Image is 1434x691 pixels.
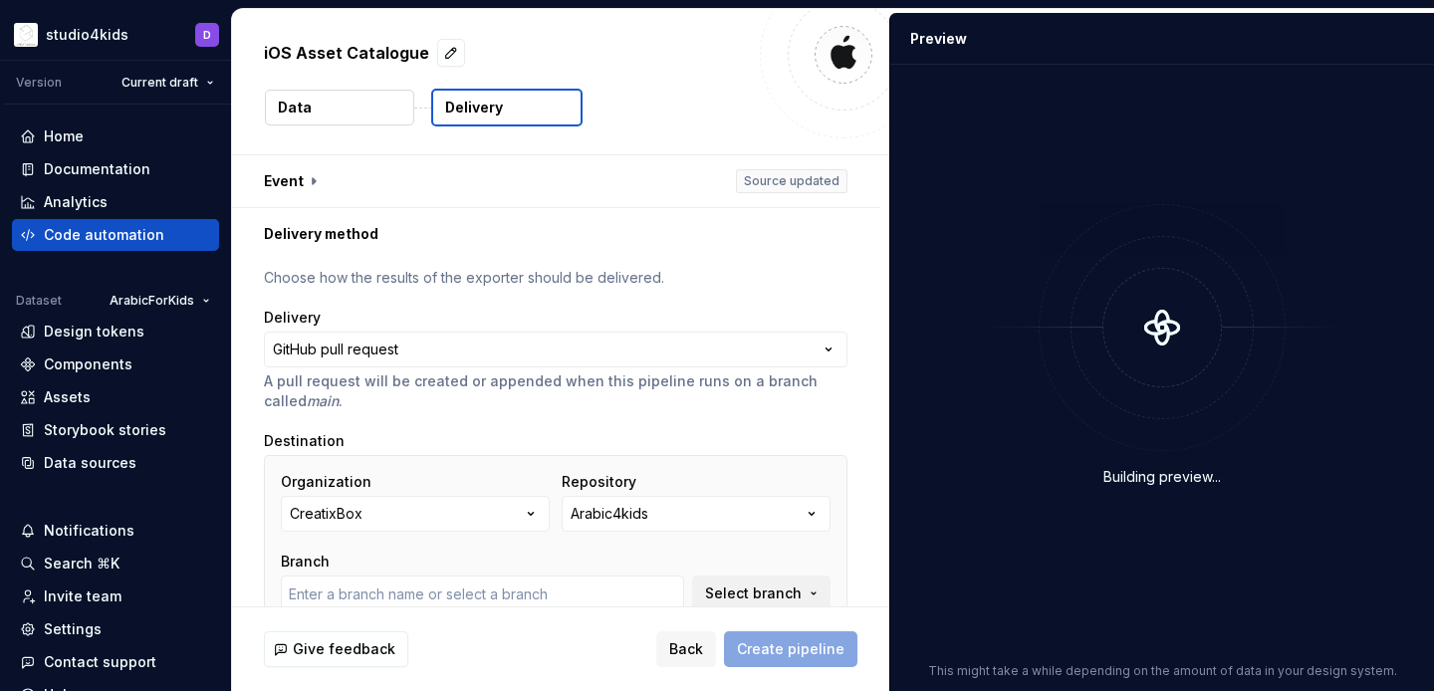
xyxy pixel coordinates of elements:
[265,90,414,125] button: Data
[113,69,223,97] button: Current draft
[669,639,703,659] span: Back
[44,453,136,473] div: Data sources
[44,387,91,407] div: Assets
[44,354,132,374] div: Components
[14,23,38,47] img: f1dd3a2a-5342-4756-bcfa-e9eec4c7fc0d.png
[264,431,345,451] label: Destination
[281,496,550,532] button: CreatixBox
[12,153,219,185] a: Documentation
[12,613,219,645] a: Settings
[44,420,166,440] div: Storybook stories
[656,631,716,667] button: Back
[16,293,62,309] div: Dataset
[12,515,219,547] button: Notifications
[12,219,219,251] a: Code automation
[44,322,144,342] div: Design tokens
[264,268,847,288] p: Choose how the results of the exporter should be delivered.
[692,576,831,611] button: Select branch
[281,472,371,492] label: Organization
[16,75,62,91] div: Version
[110,293,194,309] span: ArabicForKids
[44,225,164,245] div: Code automation
[928,663,1397,679] p: This might take a while depending on the amount of data in your design system.
[4,13,227,56] button: studio4kidsD
[101,287,219,315] button: ArabicForKids
[12,316,219,347] a: Design tokens
[44,126,84,146] div: Home
[12,120,219,152] a: Home
[203,27,211,43] div: D
[705,583,802,603] span: Select branch
[1103,467,1221,487] div: Building preview...
[431,89,583,126] button: Delivery
[278,98,312,117] p: Data
[445,98,503,117] p: Delivery
[121,75,198,91] span: Current draft
[12,548,219,579] button: Search ⌘K
[264,308,321,328] label: Delivery
[12,646,219,678] button: Contact support
[12,447,219,479] a: Data sources
[281,576,684,611] input: Enter a branch name or select a branch
[44,586,121,606] div: Invite team
[562,472,636,492] label: Repository
[46,25,128,45] div: studio4kids
[293,639,395,659] span: Give feedback
[12,580,219,612] a: Invite team
[44,652,156,672] div: Contact support
[571,504,648,524] div: Arabic4kids
[290,504,362,524] div: CreatixBox
[44,159,150,179] div: Documentation
[44,554,119,574] div: Search ⌘K
[12,381,219,413] a: Assets
[12,414,219,446] a: Storybook stories
[264,41,429,65] p: iOS Asset Catalogue
[12,348,219,380] a: Components
[307,392,339,409] i: main
[44,192,108,212] div: Analytics
[264,371,847,411] p: A pull request will be created or appended when this pipeline runs on a branch called .
[12,186,219,218] a: Analytics
[44,521,134,541] div: Notifications
[281,552,330,572] label: Branch
[910,29,967,49] div: Preview
[264,631,408,667] button: Give feedback
[44,619,102,639] div: Settings
[562,496,831,532] button: Arabic4kids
